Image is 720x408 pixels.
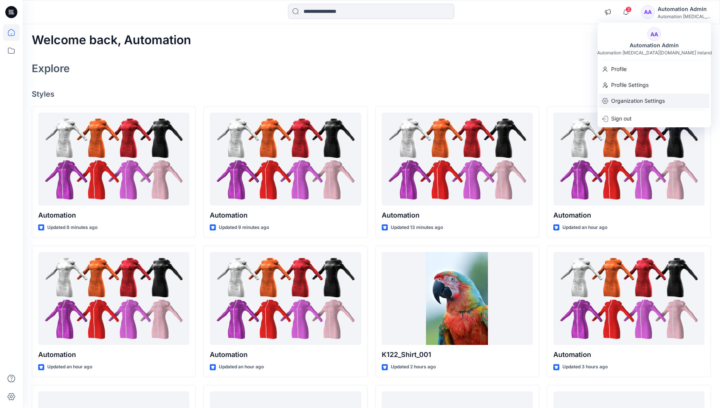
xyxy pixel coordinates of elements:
div: AA [641,5,655,19]
p: Updated 13 minutes ago [391,224,443,232]
a: Automation [38,252,189,345]
p: Updated an hour ago [562,224,607,232]
p: Automation [553,210,705,221]
h4: Styles [32,90,711,99]
div: Automation Admin [625,41,683,50]
div: Automation [MEDICAL_DATA][DOMAIN_NAME] Ireland [597,50,712,56]
a: Automation [210,113,361,206]
p: Automation [553,349,705,360]
p: Organization Settings [611,94,665,108]
h2: Welcome back, Automation [32,33,191,47]
span: 3 [626,6,632,12]
p: K122_Shirt_001 [382,349,533,360]
p: Automation [38,349,189,360]
div: Automation Admin [658,5,711,14]
p: Updated 9 minutes ago [219,224,269,232]
p: Updated an hour ago [219,363,264,371]
a: Profile Settings [598,78,711,92]
div: Automation [MEDICAL_DATA]... [658,14,711,19]
p: Automation [382,210,533,221]
p: Updated 8 minutes ago [47,224,98,232]
a: Organization Settings [598,94,711,108]
a: K122_Shirt_001 [382,252,533,345]
p: Profile [611,62,627,76]
p: Automation [210,349,361,360]
a: Profile [598,62,711,76]
p: Automation [210,210,361,221]
a: Automation [553,252,705,345]
p: Automation [38,210,189,221]
div: AA [647,27,661,41]
a: Automation [382,113,533,206]
a: Automation [210,252,361,345]
p: Updated 3 hours ago [562,363,608,371]
a: Automation [553,113,705,206]
p: Updated an hour ago [47,363,92,371]
p: Updated 2 hours ago [391,363,436,371]
a: Automation [38,113,189,206]
h2: Explore [32,62,70,74]
p: Sign out [611,111,632,126]
p: Profile Settings [611,78,649,92]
